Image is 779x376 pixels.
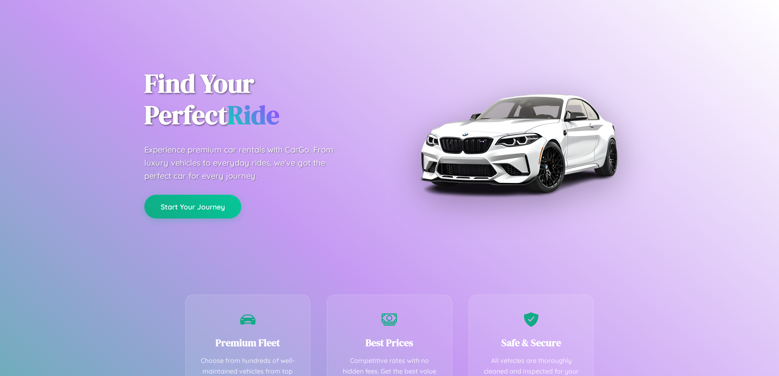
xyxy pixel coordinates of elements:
[144,143,349,182] p: Experience premium car rentals with CarGo. From luxury vehicles to everyday rides, we've got the ...
[144,68,377,131] h1: Find Your Perfect
[144,195,241,218] button: Start Your Journey
[416,41,621,245] img: Premium BMW car rental vehicle
[481,336,581,349] h3: Safe & Secure
[198,336,298,349] h3: Premium Fleet
[339,336,440,349] h3: Best Prices
[227,97,279,133] span: Ride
